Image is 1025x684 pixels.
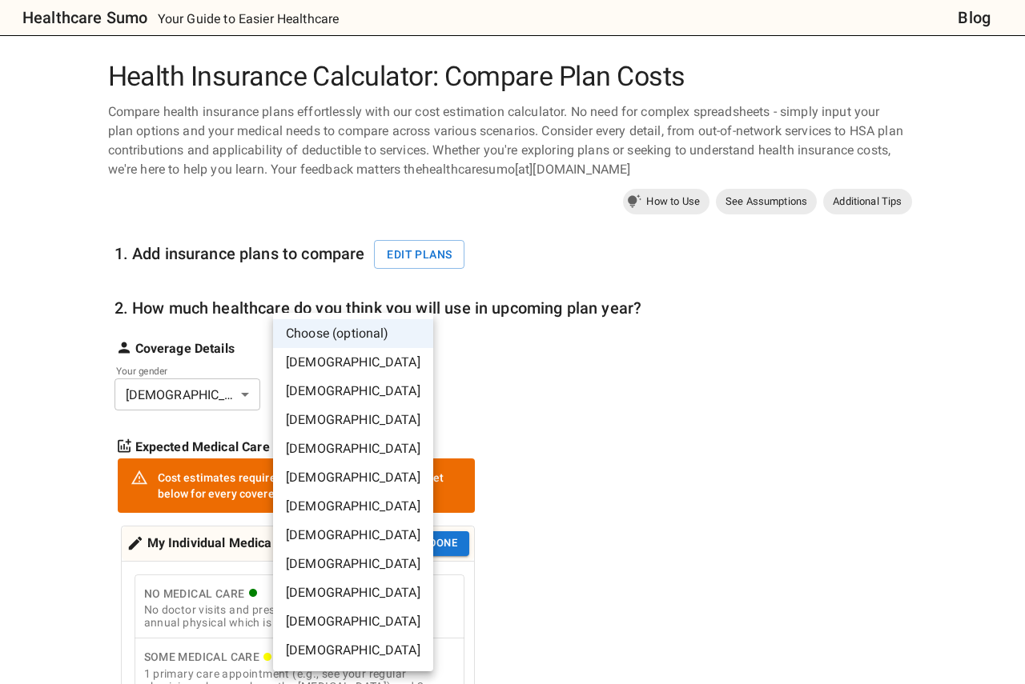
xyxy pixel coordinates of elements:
li: [DEMOGRAPHIC_DATA] [273,434,433,463]
li: [DEMOGRAPHIC_DATA] [273,550,433,578]
li: [DEMOGRAPHIC_DATA] [273,636,433,665]
li: [DEMOGRAPHIC_DATA] [273,521,433,550]
li: [DEMOGRAPHIC_DATA] [273,348,433,377]
li: [DEMOGRAPHIC_DATA] [273,377,433,406]
li: [DEMOGRAPHIC_DATA] [273,406,433,434]
li: Choose (optional) [273,319,433,348]
li: [DEMOGRAPHIC_DATA] [273,463,433,492]
li: [DEMOGRAPHIC_DATA] [273,492,433,521]
li: [DEMOGRAPHIC_DATA] [273,578,433,607]
li: [DEMOGRAPHIC_DATA] [273,607,433,636]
